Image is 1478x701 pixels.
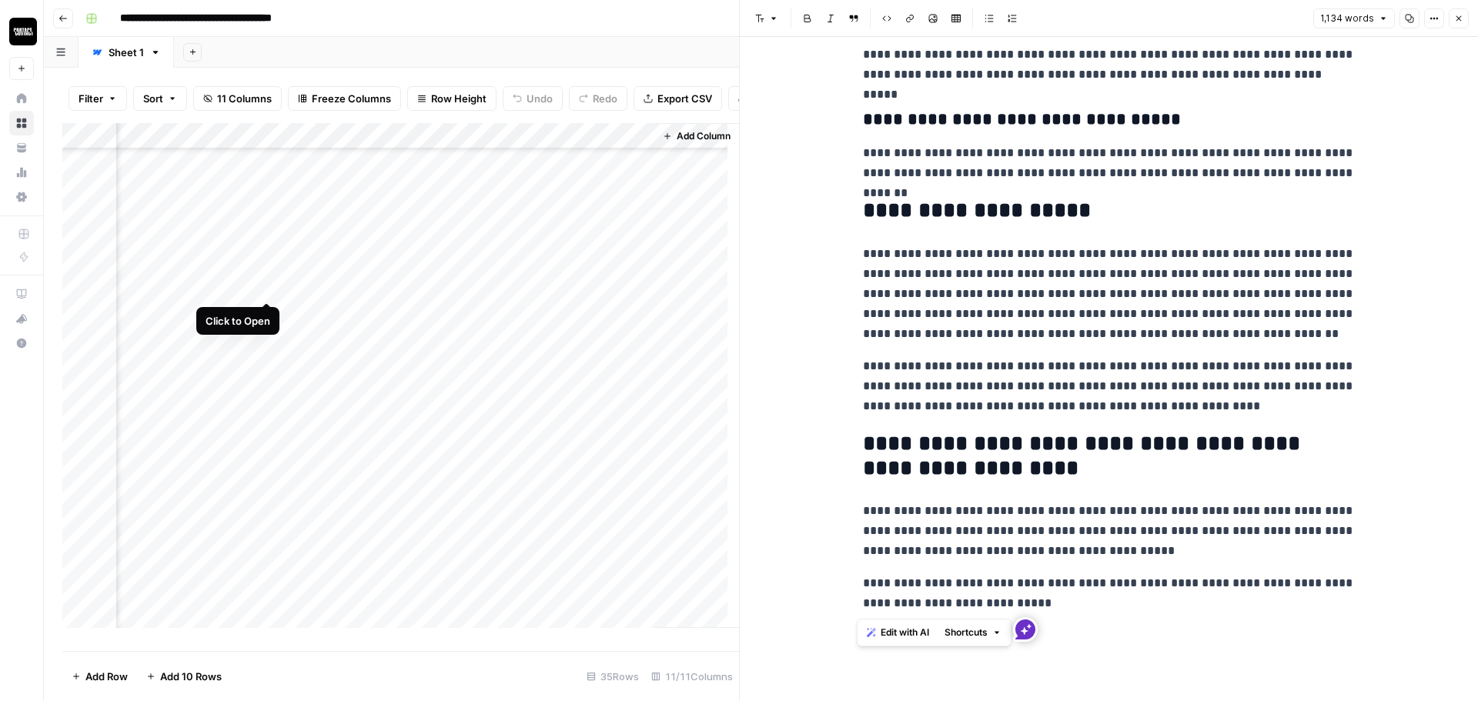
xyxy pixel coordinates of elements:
[288,86,401,111] button: Freeze Columns
[9,12,34,51] button: Workspace: Contact Studios
[945,626,988,639] span: Shortcuts
[69,86,127,111] button: Filter
[85,669,128,684] span: Add Row
[431,91,487,106] span: Row Height
[109,45,144,60] div: Sheet 1
[9,86,34,111] a: Home
[9,160,34,185] a: Usage
[407,86,497,111] button: Row Height
[143,91,163,106] span: Sort
[217,91,272,106] span: 11 Columns
[634,86,722,111] button: Export CSV
[79,91,103,106] span: Filter
[881,626,929,639] span: Edit with AI
[79,37,174,68] a: Sheet 1
[9,135,34,160] a: Your Data
[9,306,34,331] button: What's new?
[9,331,34,356] button: Help + Support
[312,91,391,106] span: Freeze Columns
[9,111,34,135] a: Browse
[1313,8,1395,28] button: 1,134 words
[580,664,645,689] div: 35 Rows
[9,282,34,306] a: AirOps Academy
[503,86,563,111] button: Undo
[861,623,935,643] button: Edit with AI
[527,91,553,106] span: Undo
[133,86,187,111] button: Sort
[645,664,739,689] div: 11/11 Columns
[9,185,34,209] a: Settings
[10,307,33,330] div: What's new?
[193,86,282,111] button: 11 Columns
[593,91,617,106] span: Redo
[569,86,627,111] button: Redo
[657,91,712,106] span: Export CSV
[657,126,737,146] button: Add Column
[677,129,731,143] span: Add Column
[938,623,1008,643] button: Shortcuts
[160,669,222,684] span: Add 10 Rows
[137,664,231,689] button: Add 10 Rows
[1320,12,1374,25] span: 1,134 words
[9,18,37,45] img: Contact Studios Logo
[206,313,270,329] div: Click to Open
[62,664,137,689] button: Add Row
